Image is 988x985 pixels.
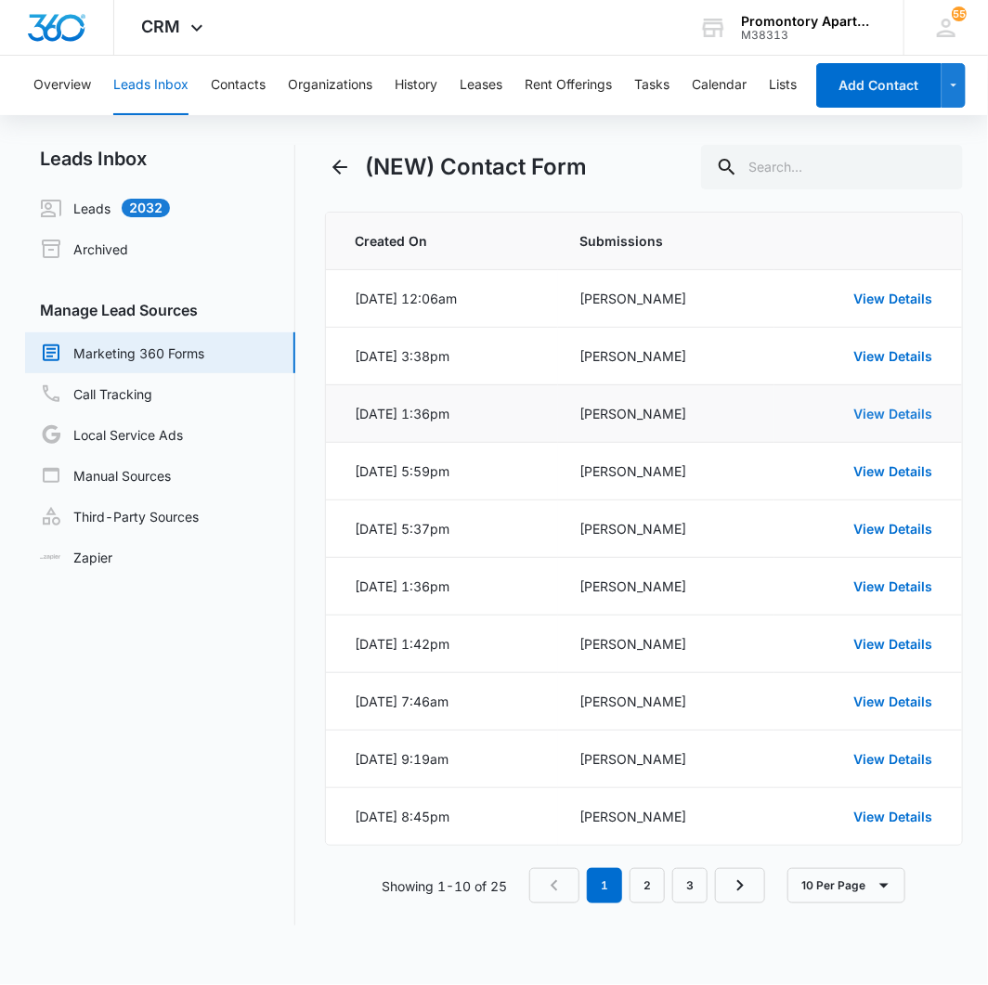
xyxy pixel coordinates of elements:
div: [DATE] 12:06am [356,289,458,308]
a: Zapier [40,548,112,567]
button: History [395,56,437,115]
button: Calendar [692,56,747,115]
div: account name [741,14,877,29]
div: [PERSON_NAME] [580,346,753,366]
div: [PERSON_NAME] [580,807,753,826]
a: View Details [853,406,932,421]
div: [PERSON_NAME] [580,289,753,308]
div: [PERSON_NAME] [580,461,753,481]
button: Add Contact [816,63,942,108]
a: Manual Sources [40,464,171,486]
div: [PERSON_NAME] [580,519,753,538]
a: Call Tracking [40,382,152,405]
div: [DATE] 9:19am [356,749,449,769]
nav: Pagination [529,868,765,903]
div: [DATE] 1:36pm [356,577,450,596]
h3: Manage Lead Sources [25,299,295,321]
button: Tasks [634,56,669,115]
span: Submissions [580,231,753,251]
div: [DATE] 1:42pm [356,634,450,654]
a: View Details [853,636,932,652]
div: [DATE] 8:45pm [356,807,450,826]
a: View Details [853,751,932,767]
button: Rent Offerings [525,56,612,115]
span: Created On [356,231,536,251]
a: Third-Party Sources [40,505,199,527]
div: account id [741,29,877,42]
a: Marketing 360 Forms [40,342,204,364]
button: Lists [769,56,797,115]
a: Page 3 [672,868,708,903]
p: Showing 1-10 of 25 [382,876,507,896]
div: [PERSON_NAME] [580,749,753,769]
button: Organizations [288,56,372,115]
div: [DATE] 5:37pm [356,519,450,538]
div: [PERSON_NAME] [580,634,753,654]
div: [DATE] 7:46am [356,692,449,711]
input: Search... [701,145,963,189]
a: View Details [853,578,932,594]
button: 10 Per Page [787,868,905,903]
a: Archived [40,238,128,260]
a: View Details [853,463,932,479]
span: 55 [952,6,967,21]
a: View Details [853,809,932,824]
div: [DATE] 3:38pm [356,346,450,366]
button: Leases [460,56,502,115]
a: View Details [853,348,932,364]
h1: (NEW) Contact Form [366,150,588,184]
div: [PERSON_NAME] [580,404,753,423]
a: View Details [853,521,932,537]
div: notifications count [952,6,967,21]
button: Contacts [211,56,266,115]
a: View Details [853,291,932,306]
h2: Leads Inbox [25,145,295,173]
div: [PERSON_NAME] [580,577,753,596]
span: CRM [142,17,181,36]
a: Page 2 [630,868,665,903]
button: Back [325,152,355,182]
a: View Details [853,693,932,709]
em: 1 [587,868,622,903]
a: Leads2032 [40,197,170,219]
a: Next Page [715,868,765,903]
a: Local Service Ads [40,423,183,446]
button: Overview [33,56,91,115]
div: [DATE] 5:59pm [356,461,450,481]
button: Leads Inbox [113,56,188,115]
div: [PERSON_NAME] [580,692,753,711]
div: [DATE] 1:36pm [356,404,450,423]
